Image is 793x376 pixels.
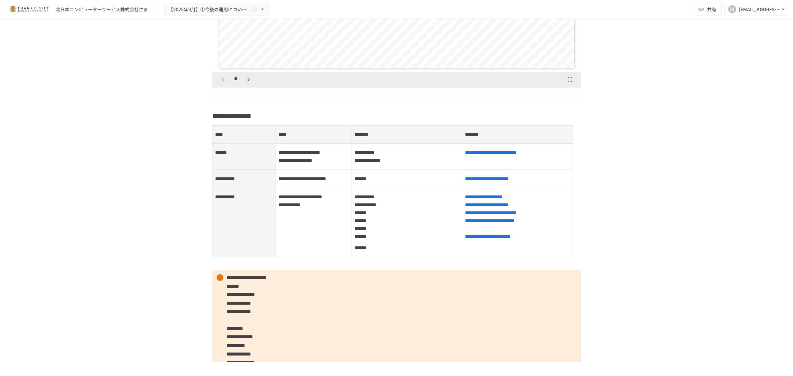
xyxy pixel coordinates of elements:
[164,3,270,16] button: 【2025年9月】①今後の運用についてのご案内/THANKS GIFTキックオフMTG
[724,3,790,16] button: H[EMAIL_ADDRESS][DOMAIN_NAME]
[8,4,50,15] img: mMP1OxWUAhQbsRWCurg7vIHe5HqDpP7qZo7fRoNLXQh
[56,6,148,13] div: 北日本コンピューターサービス株式会社さま
[694,3,722,16] button: 共有
[739,5,780,14] div: [EMAIL_ADDRESS][DOMAIN_NAME]
[169,5,250,14] span: 【2025年9月】①今後の運用についてのご案内/THANKS GIFTキックオフMTG
[728,5,736,13] div: H
[707,6,716,13] span: 共有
